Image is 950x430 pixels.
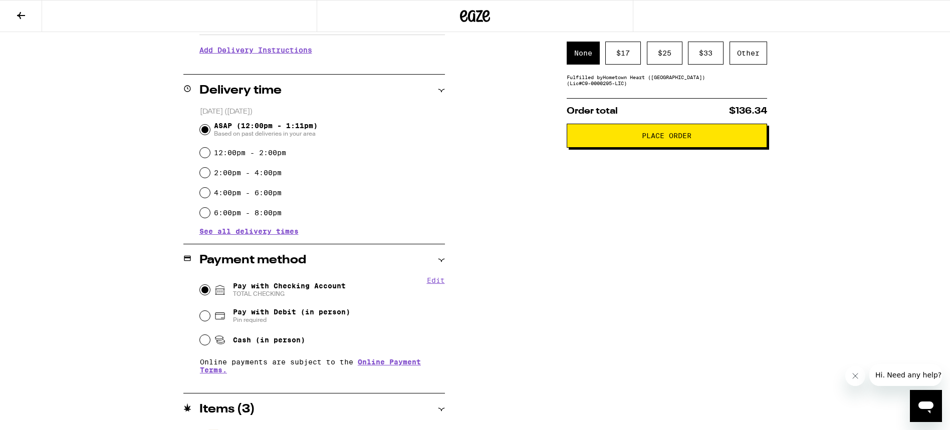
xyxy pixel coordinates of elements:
[200,358,421,374] a: Online Payment Terms.
[869,364,942,386] iframe: Message from company
[688,42,724,65] div: $ 33
[199,254,306,266] h2: Payment method
[233,316,350,324] span: Pin required
[233,308,350,316] span: Pay with Debit (in person)
[427,276,445,284] button: Edit
[214,122,318,138] span: ASAP (12:00pm - 1:11pm)
[199,228,299,235] button: See all delivery times
[567,124,767,148] button: Place Order
[233,336,305,344] span: Cash (in person)
[200,358,445,374] p: Online payments are subject to the
[730,42,767,65] div: Other
[199,39,445,62] h3: Add Delivery Instructions
[233,282,346,298] span: Pay with Checking Account
[729,107,767,116] span: $136.34
[910,390,942,422] iframe: Button to launch messaging window
[214,130,318,138] span: Based on past deliveries in your area
[642,132,691,139] span: Place Order
[567,107,618,116] span: Order total
[214,149,286,157] label: 12:00pm - 2:00pm
[233,290,346,298] span: TOTAL CHECKING
[567,74,767,86] div: Fulfilled by Hometown Heart ([GEOGRAPHIC_DATA]) (Lic# C9-0000295-LIC )
[199,62,445,70] p: We'll contact you at [PHONE_NUMBER] when we arrive
[214,169,282,177] label: 2:00pm - 4:00pm
[214,209,282,217] label: 6:00pm - 8:00pm
[605,42,641,65] div: $ 17
[200,107,445,117] p: [DATE] ([DATE])
[647,42,682,65] div: $ 25
[567,42,600,65] div: None
[845,366,865,386] iframe: Close message
[214,189,282,197] label: 4:00pm - 6:00pm
[199,403,255,415] h2: Items ( 3 )
[199,85,282,97] h2: Delivery time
